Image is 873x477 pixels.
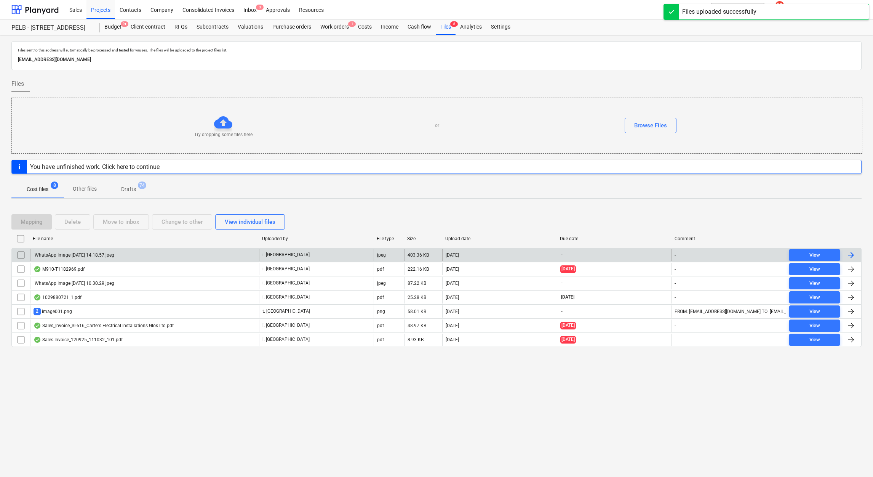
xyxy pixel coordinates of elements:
[11,24,91,32] div: PELB - [STREET_ADDRESS]
[34,323,174,329] div: Sales_Invoice_SI-516_Carters Electrical Installations Glos Ltd.pdf
[446,295,459,300] div: [DATE]
[408,309,426,314] div: 58.01 KB
[789,277,840,289] button: View
[446,309,459,314] div: [DATE]
[789,249,840,261] button: View
[403,19,436,35] a: Cash flow
[262,308,310,315] p: t. [GEOGRAPHIC_DATA]
[34,252,114,258] div: WhatsApp Image [DATE] 14.18.57.jpeg
[675,323,676,328] div: -
[436,19,456,35] div: Files
[18,56,855,64] p: [EMAIL_ADDRESS][DOMAIN_NAME]
[100,19,126,35] a: Budget9+
[262,236,371,241] div: Uploaded by
[377,281,386,286] div: jpeg
[262,336,310,343] p: i. [GEOGRAPHIC_DATA]
[233,19,268,35] a: Valuations
[34,308,72,315] div: image001.png
[835,440,873,477] iframe: Chat Widget
[348,21,356,27] span: 1
[170,19,192,35] div: RFQs
[377,267,384,272] div: pdf
[192,19,233,35] a: Subcontracts
[789,305,840,318] button: View
[138,181,146,189] span: 74
[126,19,170,35] div: Client contract
[450,21,458,27] span: 8
[73,185,97,193] p: Other files
[560,308,563,315] span: -
[675,236,783,241] div: Comment
[675,337,676,342] div: -
[262,322,310,329] p: i. [GEOGRAPHIC_DATA]
[809,336,820,344] div: View
[316,19,353,35] div: Work orders
[408,267,429,272] div: 222.16 KB
[435,122,439,129] p: or
[486,19,515,35] a: Settings
[377,252,386,258] div: jpeg
[809,293,820,302] div: View
[377,295,384,300] div: pdf
[11,98,862,154] div: Try dropping some files hereorBrowse Files
[789,320,840,332] button: View
[34,337,41,343] div: OCR finished
[11,79,24,88] span: Files
[30,163,160,170] div: You have unfinished work. Click here to continue
[408,281,426,286] div: 87.22 KB
[262,280,310,286] p: i. [GEOGRAPHIC_DATA]
[809,279,820,288] div: View
[353,19,376,35] a: Costs
[408,295,426,300] div: 25.28 KB
[560,236,668,241] div: Due date
[376,19,403,35] a: Income
[408,323,426,328] div: 48.97 KB
[27,185,48,193] p: Cost files
[377,236,401,241] div: File type
[34,294,82,300] div: 1029880721_1.pdf
[34,294,41,300] div: OCR finished
[262,294,310,300] p: i. [GEOGRAPHIC_DATA]
[446,252,459,258] div: [DATE]
[194,132,253,138] p: Try dropping some files here
[408,337,424,342] div: 8.93 KB
[268,19,316,35] div: Purchase orders
[18,48,855,53] p: Files sent to this address will automatically be processed and tested for viruses. The files will...
[809,251,820,260] div: View
[100,19,126,35] div: Budget
[215,214,285,230] button: View individual files
[809,307,820,316] div: View
[446,337,459,342] div: [DATE]
[34,281,114,286] div: WhatsApp Image [DATE] 10.30.29.jpeg
[445,236,554,241] div: Upload date
[456,19,486,35] a: Analytics
[436,19,456,35] a: Files8
[121,185,136,193] p: Drafts
[682,7,756,16] div: Files uploaded successfully
[675,281,676,286] div: -
[789,263,840,275] button: View
[560,280,563,286] span: -
[675,252,676,258] div: -
[377,337,384,342] div: pdf
[789,334,840,346] button: View
[34,308,41,315] span: 2
[262,266,310,272] p: i. [GEOGRAPHIC_DATA]
[446,267,459,272] div: [DATE]
[560,265,576,273] span: [DATE]
[34,266,41,272] div: OCR finished
[560,294,575,300] span: [DATE]
[51,181,58,189] span: 8
[316,19,353,35] a: Work orders1
[625,118,676,133] button: Browse Files
[121,21,128,27] span: 9+
[34,337,123,343] div: Sales Invoice_120925_111032_101.pdf
[560,322,576,329] span: [DATE]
